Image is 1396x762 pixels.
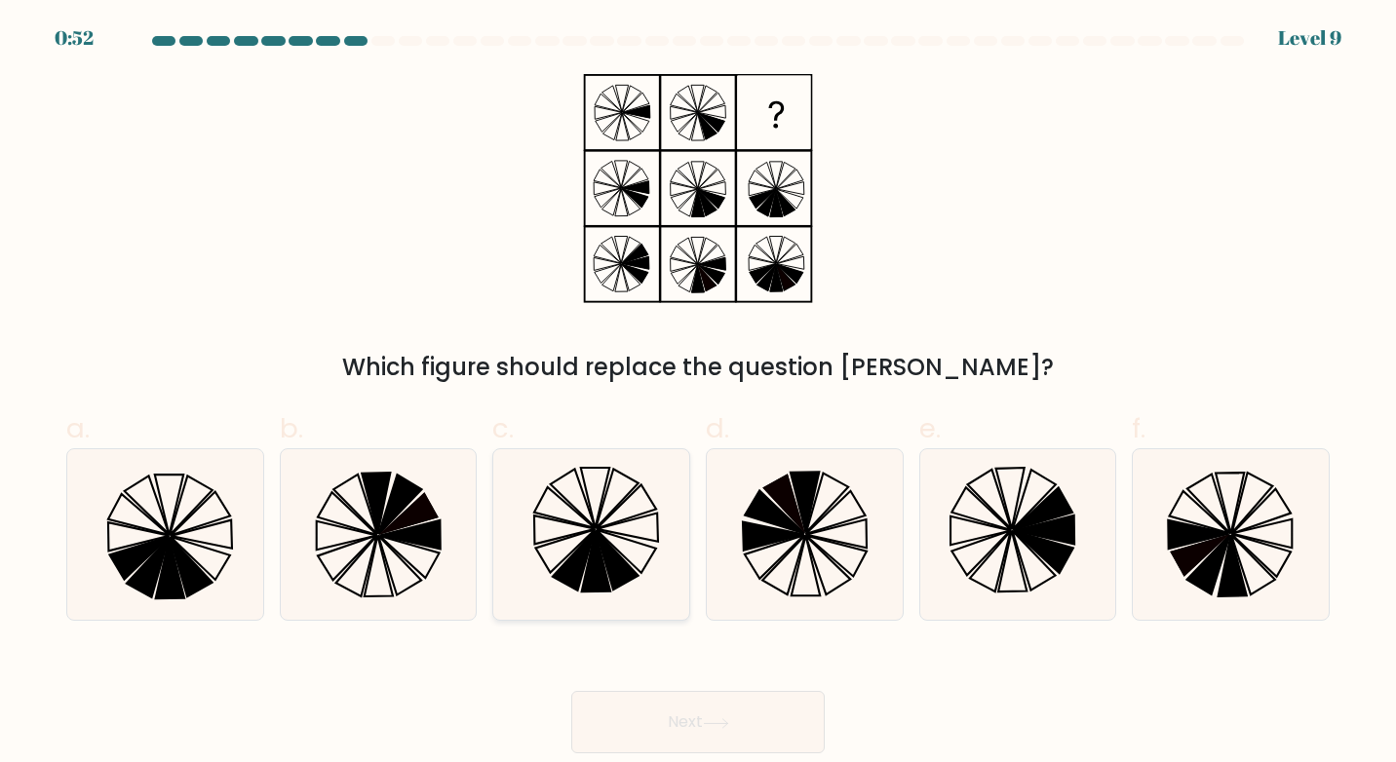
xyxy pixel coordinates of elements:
span: a. [66,409,90,447]
span: d. [706,409,729,447]
div: Which figure should replace the question [PERSON_NAME]? [78,350,1318,385]
div: Level 9 [1278,23,1341,53]
span: e. [919,409,941,447]
button: Next [571,691,825,753]
span: b. [280,409,303,447]
div: 0:52 [55,23,94,53]
span: c. [492,409,514,447]
span: f. [1132,409,1145,447]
